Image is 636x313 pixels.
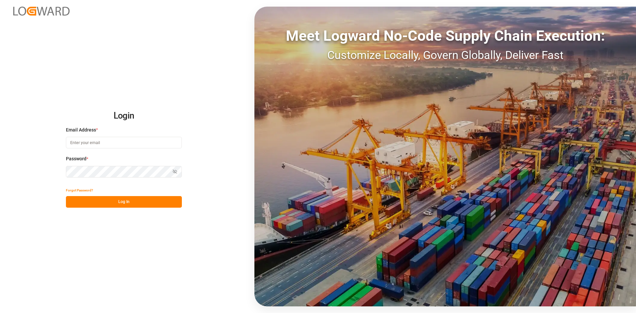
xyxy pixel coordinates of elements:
[66,127,96,133] span: Email Address
[66,105,182,127] h2: Login
[254,25,636,47] div: Meet Logward No-Code Supply Chain Execution:
[254,47,636,64] div: Customize Locally, Govern Globally, Deliver Fast
[66,137,182,148] input: Enter your email
[66,196,182,208] button: Log In
[66,184,93,196] button: Forgot Password?
[13,7,70,16] img: Logward_new_orange.png
[66,155,86,162] span: Password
